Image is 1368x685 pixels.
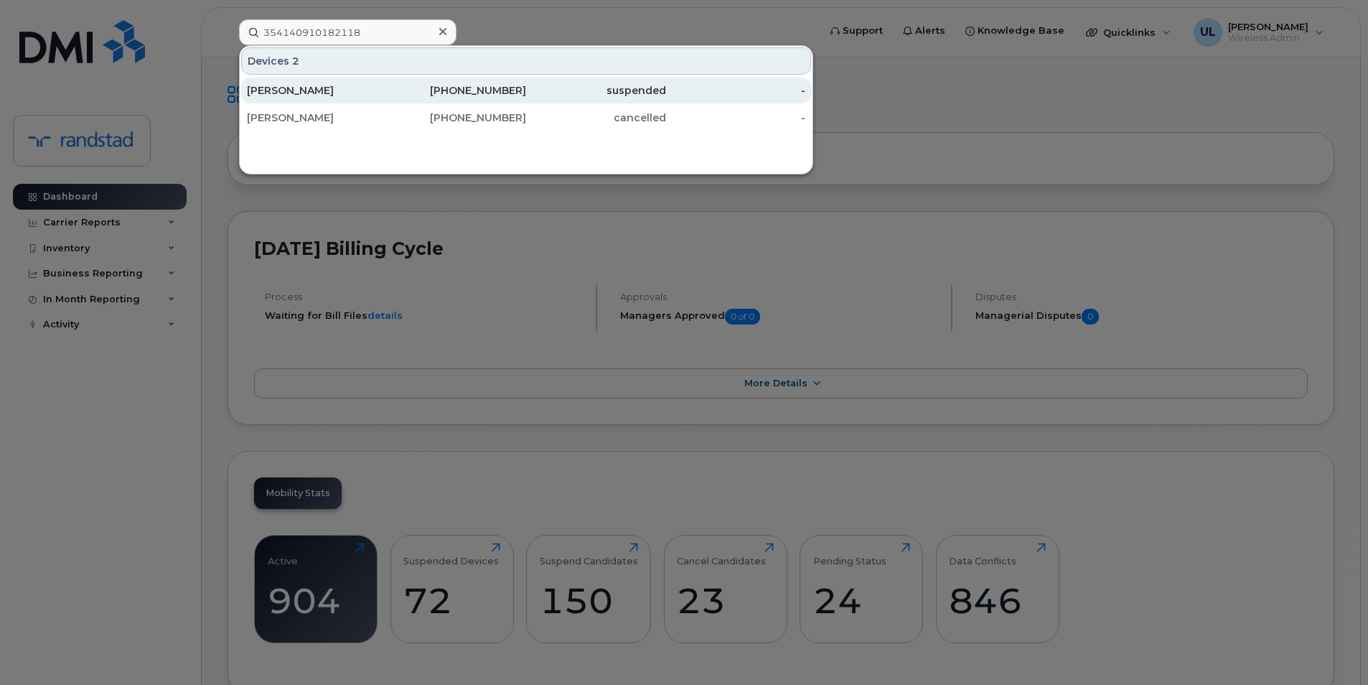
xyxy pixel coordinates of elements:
[241,105,811,131] a: [PERSON_NAME][PHONE_NUMBER]cancelled-
[526,111,666,125] div: cancelled
[526,83,666,98] div: suspended
[666,83,806,98] div: -
[241,47,811,75] div: Devices
[666,111,806,125] div: -
[387,111,527,125] div: [PHONE_NUMBER]
[247,111,387,125] div: [PERSON_NAME]
[292,54,299,68] span: 2
[247,83,387,98] div: [PERSON_NAME]
[387,83,527,98] div: [PHONE_NUMBER]
[241,78,811,103] a: [PERSON_NAME][PHONE_NUMBER]suspended-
